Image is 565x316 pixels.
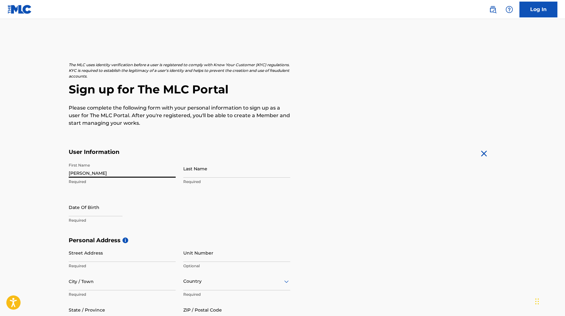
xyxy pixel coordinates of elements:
img: MLC Logo [8,5,32,14]
p: Required [69,263,176,269]
p: The MLC uses identity verification before a user is registered to comply with Know Your Customer ... [69,62,290,79]
p: Required [183,292,290,297]
p: Required [69,292,176,297]
h2: Sign up for The MLC Portal [69,82,497,97]
p: Required [69,179,176,185]
img: close [479,149,489,159]
p: Please complete the following form with your personal information to sign up as a user for The ML... [69,104,290,127]
img: search [489,6,497,13]
div: Widget de chat [533,286,565,316]
p: Required [69,218,176,223]
div: Arrastrar [535,292,539,311]
a: Public Search [487,3,499,16]
h5: Personal Address [69,237,497,244]
iframe: Chat Widget [533,286,565,316]
a: Log In [519,2,557,17]
span: i [122,237,128,243]
p: Optional [183,263,290,269]
p: Required [183,179,290,185]
div: Help [503,3,516,16]
img: help [505,6,513,13]
h5: User Information [69,149,290,156]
